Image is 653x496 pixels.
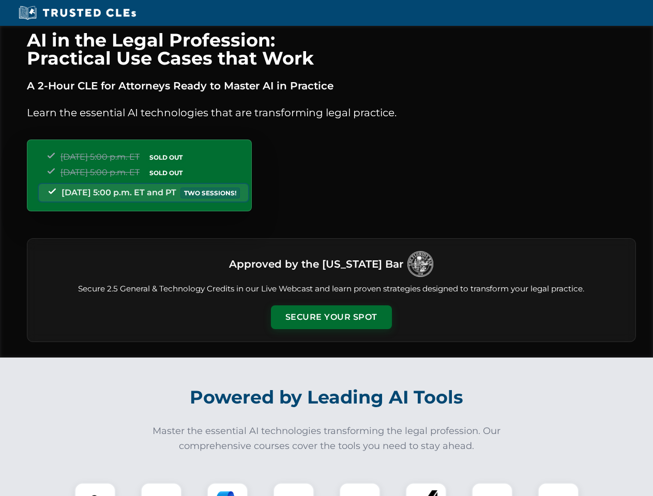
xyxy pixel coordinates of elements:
span: SOLD OUT [146,152,186,163]
p: Secure 2.5 General & Technology Credits in our Live Webcast and learn proven strategies designed ... [40,283,623,295]
p: Learn the essential AI technologies that are transforming legal practice. [27,104,636,121]
h3: Approved by the [US_STATE] Bar [229,255,403,273]
span: SOLD OUT [146,167,186,178]
button: Secure Your Spot [271,305,392,329]
h1: AI in the Legal Profession: Practical Use Cases that Work [27,31,636,67]
span: [DATE] 5:00 p.m. ET [60,167,140,177]
h2: Powered by Leading AI Tools [40,379,613,415]
span: [DATE] 5:00 p.m. ET [60,152,140,162]
p: Master the essential AI technologies transforming the legal profession. Our comprehensive courses... [146,424,508,454]
img: Trusted CLEs [16,5,139,21]
img: Logo [407,251,433,277]
p: A 2-Hour CLE for Attorneys Ready to Master AI in Practice [27,78,636,94]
